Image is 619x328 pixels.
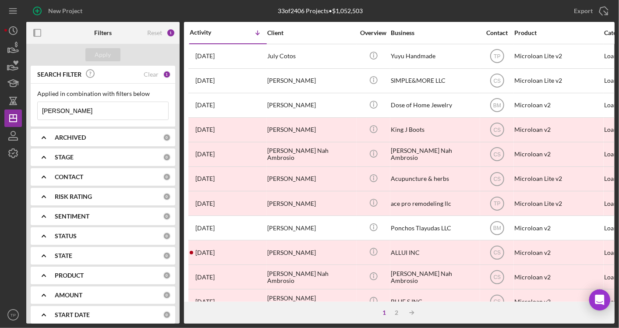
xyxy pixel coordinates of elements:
b: AMOUNT [55,292,82,299]
div: New Project [48,2,82,20]
text: CS [493,274,501,280]
time: 2025-05-06 16:35 [195,175,215,182]
text: CS [493,127,501,133]
div: [PERSON_NAME] [267,192,355,215]
div: Business [391,29,478,36]
div: Overview [357,29,390,36]
div: Client [267,29,355,36]
button: Apply [85,48,120,61]
div: SIMPLE&MORE LLC [391,69,478,92]
div: Ponchos Tlayudas LLC [391,216,478,240]
b: START DATE [55,311,90,318]
b: ARCHIVED [55,134,86,141]
div: Microloan Lite v2 [514,45,602,68]
div: Microloan Lite v2 [514,69,602,92]
text: BM [493,102,501,109]
b: STATUS [55,233,77,240]
div: [PERSON_NAME] [267,167,355,190]
div: 1 [378,309,391,316]
div: Acupuncture & herbs [391,167,478,190]
button: New Project [26,2,91,20]
time: 2025-03-05 00:50 [195,298,215,305]
text: TP [494,53,500,60]
div: BLUE S INC [391,290,478,313]
div: 0 [163,232,171,240]
text: CS [493,176,501,182]
b: STAGE [55,154,74,161]
div: Apply [95,48,111,61]
div: [PERSON_NAME] Nah Ambrosio [391,143,478,166]
b: CONTACT [55,173,83,180]
div: 0 [163,134,171,141]
div: [PERSON_NAME] Nah Ambrosio [267,143,355,166]
div: 0 [163,212,171,220]
div: [PERSON_NAME] Nah Ambrosio [391,265,478,289]
div: 1 [166,28,175,37]
div: 1 [163,71,171,78]
div: [PERSON_NAME] [PERSON_NAME] [267,290,355,313]
div: ace pro remodeling llc [391,192,478,215]
div: Open Intercom Messenger [589,289,610,310]
time: 2025-04-07 20:20 [195,225,215,232]
div: Microloan v2 [514,290,602,313]
text: CS [493,250,501,256]
button: TP [4,306,22,324]
div: Reset [147,29,162,36]
div: Microloan v2 [514,216,602,240]
div: 33 of 2406 Projects • $1,052,503 [278,7,363,14]
b: SENTIMENT [55,213,89,220]
div: 0 [163,193,171,201]
div: 0 [163,173,171,181]
div: Microloan v2 [514,265,602,289]
div: 0 [163,272,171,279]
div: ALLUI INC [391,241,478,264]
div: 0 [163,153,171,161]
div: July Cotos [267,45,355,68]
div: [PERSON_NAME] [267,118,355,141]
text: CS [493,152,501,158]
div: Export [574,2,593,20]
div: Product [514,29,602,36]
div: Clear [144,71,159,78]
time: 2025-04-01 18:58 [195,249,215,256]
text: TP [494,201,500,207]
time: 2025-07-23 20:21 [195,77,215,84]
div: Microloan Lite v2 [514,167,602,190]
button: Export [565,2,615,20]
div: Microloan v2 [514,118,602,141]
text: TP [11,313,16,317]
div: 0 [163,291,171,299]
div: Dose of Home Jewelry [391,94,478,117]
b: SEARCH FILTER [37,71,81,78]
b: Filters [94,29,112,36]
time: 2025-03-26 18:45 [195,274,215,281]
time: 2025-06-03 17:17 [195,126,215,133]
div: Contact [481,29,513,36]
div: Microloan v2 [514,94,602,117]
time: 2025-04-09 20:44 [195,200,215,207]
time: 2025-08-05 07:35 [195,53,215,60]
div: Yuyu Handmade [391,45,478,68]
time: 2025-06-30 05:11 [195,102,215,109]
div: Activity [190,29,228,36]
div: 0 [163,311,171,319]
time: 2025-05-08 19:39 [195,151,215,158]
div: Microloan Lite v2 [514,192,602,215]
b: RISK RATING [55,193,92,200]
div: [PERSON_NAME] [267,216,355,240]
div: [PERSON_NAME] [267,241,355,264]
div: [PERSON_NAME] Nah Ambrosio [267,265,355,289]
text: CS [493,299,501,305]
div: King J Boots [391,118,478,141]
div: 2 [391,309,403,316]
div: [PERSON_NAME] [267,94,355,117]
b: STATE [55,252,72,259]
text: CS [493,78,501,84]
div: [PERSON_NAME] [267,69,355,92]
div: Microloan v2 [514,241,602,264]
div: Applied in combination with filters below [37,90,169,97]
div: 0 [163,252,171,260]
div: Microloan v2 [514,143,602,166]
b: PRODUCT [55,272,84,279]
text: BM [493,225,501,231]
